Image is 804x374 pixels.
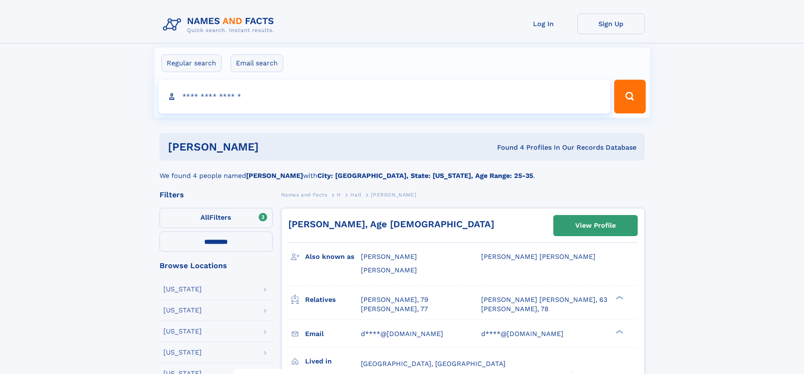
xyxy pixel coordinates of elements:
span: [PERSON_NAME] [361,266,417,274]
h3: Email [305,327,361,341]
span: [PERSON_NAME] [PERSON_NAME] [481,253,596,261]
a: [PERSON_NAME], Age [DEMOGRAPHIC_DATA] [288,219,494,229]
div: Filters [160,191,273,199]
a: [PERSON_NAME], 77 [361,304,428,314]
button: Search Button [614,80,645,113]
div: [US_STATE] [163,286,202,293]
b: [PERSON_NAME] [246,172,303,180]
span: [PERSON_NAME] [361,253,417,261]
div: We found 4 people named with . [160,161,645,181]
span: All [200,213,209,221]
a: Hall [350,189,361,200]
a: [PERSON_NAME], 79 [361,295,428,304]
a: [PERSON_NAME] [PERSON_NAME], 63 [481,295,607,304]
a: Log In [510,13,577,34]
div: [US_STATE] [163,328,202,335]
label: Regular search [161,54,222,72]
span: Hall [350,192,361,198]
div: Browse Locations [160,262,273,269]
div: [US_STATE] [163,307,202,314]
h3: Relatives [305,293,361,307]
a: [PERSON_NAME], 78 [481,304,549,314]
a: Sign Up [577,13,645,34]
span: H [337,192,341,198]
span: [GEOGRAPHIC_DATA], [GEOGRAPHIC_DATA] [361,360,506,368]
input: search input [159,80,611,113]
span: [PERSON_NAME] [371,192,416,198]
h3: Lived in [305,354,361,369]
div: View Profile [575,216,616,235]
div: ❯ [614,295,624,300]
a: Names and Facts [281,189,328,200]
h1: [PERSON_NAME] [168,142,378,152]
b: City: [GEOGRAPHIC_DATA], State: [US_STATE], Age Range: 25-35 [317,172,533,180]
a: View Profile [554,215,637,236]
div: Found 4 Profiles In Our Records Database [378,143,636,152]
h3: Also known as [305,250,361,264]
a: H [337,189,341,200]
label: Filters [160,208,273,228]
img: Logo Names and Facts [160,13,281,36]
div: [US_STATE] [163,349,202,356]
label: Email search [230,54,283,72]
div: ❯ [614,329,624,334]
